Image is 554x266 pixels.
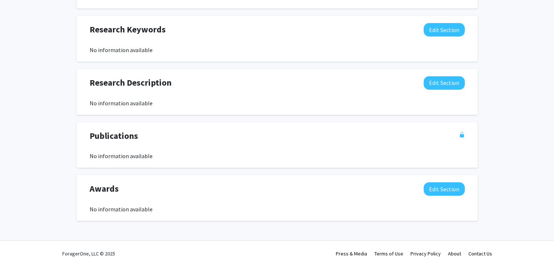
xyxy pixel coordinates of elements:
span: Research Keywords [90,23,166,36]
a: Privacy Policy [410,250,441,257]
button: Edit Awards [424,182,465,196]
div: No information available [90,205,465,214]
iframe: Chat [5,233,31,261]
div: No information available [90,99,465,107]
button: Edit Research Description [424,76,465,90]
div: No information available [90,46,465,54]
span: Publications [90,129,138,142]
div: No information available [90,152,465,160]
a: Contact Us [468,250,492,257]
span: Research Description [90,76,172,89]
span: Awards [90,182,119,195]
a: Terms of Use [374,250,403,257]
button: Edit Research Keywords [424,23,465,36]
a: Press & Media [336,250,367,257]
a: About [448,250,461,257]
